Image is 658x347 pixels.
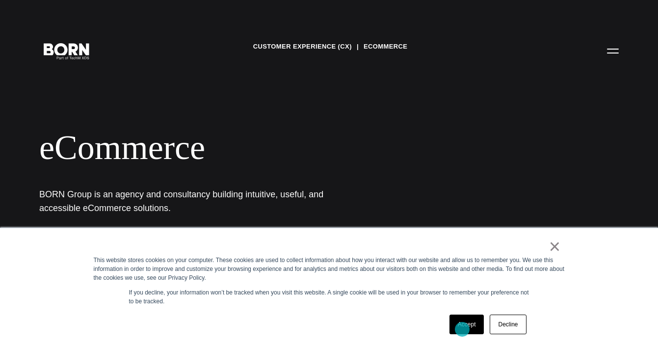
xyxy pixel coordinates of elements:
a: × [549,242,561,251]
div: This website stores cookies on your computer. These cookies are used to collect information about... [94,256,565,282]
a: Accept [449,315,484,334]
a: Decline [490,315,526,334]
button: Open [601,40,625,61]
a: eCommerce [364,39,407,54]
a: Customer Experience (CX) [253,39,352,54]
p: If you decline, your information won’t be tracked when you visit this website. A single cookie wi... [129,288,529,306]
h1: BORN Group is an agency and consultancy building intuitive, useful, and accessible eCommerce solu... [39,187,334,215]
div: eCommerce [39,128,599,168]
